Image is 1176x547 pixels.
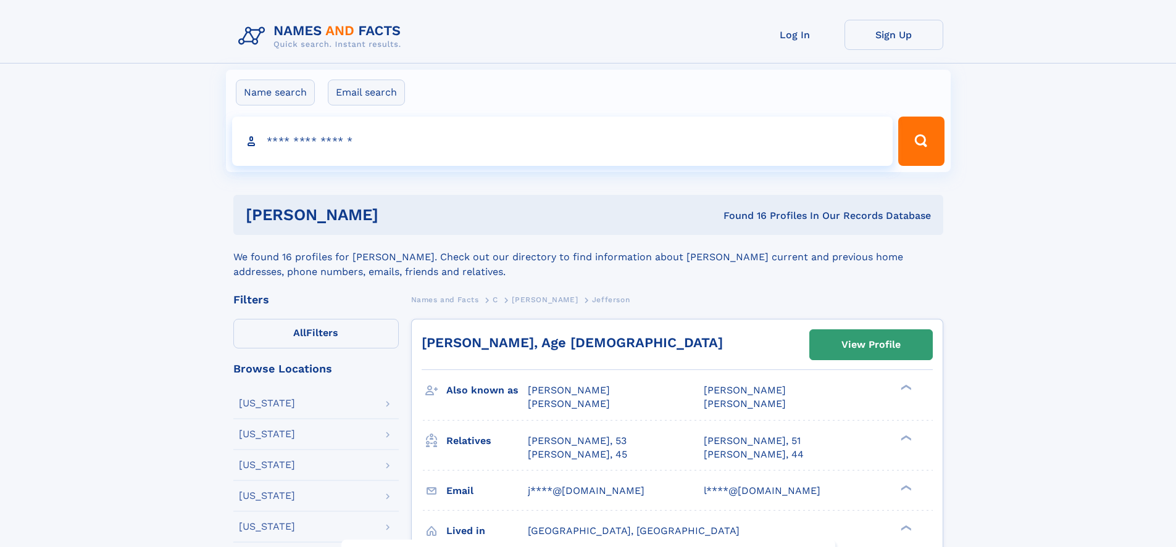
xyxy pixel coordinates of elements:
[422,335,723,350] a: [PERSON_NAME], Age [DEMOGRAPHIC_DATA]
[844,20,943,50] a: Sign Up
[411,292,479,307] a: Names and Facts
[493,295,498,304] span: C
[898,483,912,491] div: ❯
[528,398,610,409] span: [PERSON_NAME]
[746,20,844,50] a: Log In
[446,430,528,451] h3: Relatives
[592,295,630,304] span: Jefferson
[293,327,306,339] span: All
[239,429,295,439] div: [US_STATE]
[528,448,627,461] a: [PERSON_NAME], 45
[233,363,399,374] div: Browse Locations
[528,434,627,448] a: [PERSON_NAME], 53
[493,292,498,307] a: C
[704,398,786,409] span: [PERSON_NAME]
[512,295,578,304] span: [PERSON_NAME]
[551,209,931,223] div: Found 16 Profiles In Our Records Database
[446,520,528,541] h3: Lived in
[328,80,405,105] label: Email search
[446,480,528,501] h3: Email
[512,292,578,307] a: [PERSON_NAME]
[704,448,804,461] a: [PERSON_NAME], 44
[233,20,411,53] img: Logo Names and Facts
[898,524,912,532] div: ❯
[528,525,740,537] span: [GEOGRAPHIC_DATA], [GEOGRAPHIC_DATA]
[239,491,295,501] div: [US_STATE]
[841,331,901,359] div: View Profile
[233,235,943,279] div: We found 16 profiles for [PERSON_NAME]. Check out our directory to find information about [PERSON...
[236,80,315,105] label: Name search
[239,460,295,470] div: [US_STATE]
[704,434,801,448] a: [PERSON_NAME], 51
[232,117,893,166] input: search input
[446,380,528,401] h3: Also known as
[239,522,295,532] div: [US_STATE]
[704,384,786,396] span: [PERSON_NAME]
[528,384,610,396] span: [PERSON_NAME]
[233,319,399,348] label: Filters
[898,117,944,166] button: Search Button
[233,294,399,305] div: Filters
[898,434,912,442] div: ❯
[246,207,551,223] h1: [PERSON_NAME]
[898,384,912,392] div: ❯
[239,398,295,408] div: [US_STATE]
[810,330,932,360] a: View Profile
